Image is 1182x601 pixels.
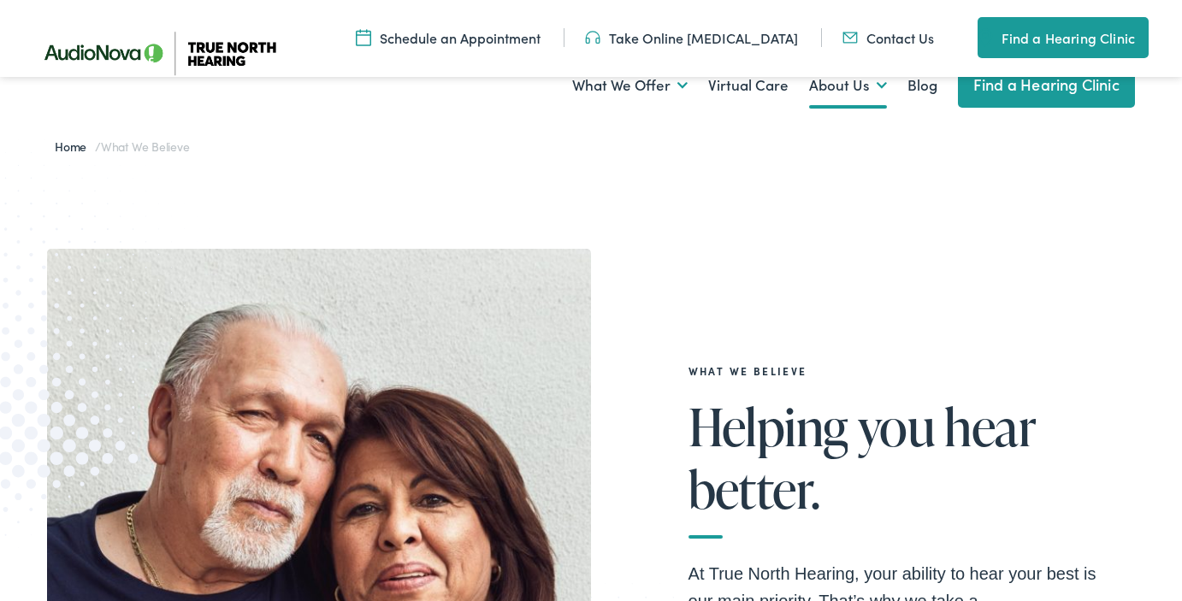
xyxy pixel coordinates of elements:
span: better. [689,461,820,517]
img: Headphones icon in color code ffb348 [585,28,600,47]
a: Blog [907,54,937,117]
a: Take Online [MEDICAL_DATA] [585,28,798,47]
a: Find a Hearing Clinic [978,17,1149,58]
span: hear [944,398,1036,455]
a: About Us [809,54,887,117]
a: Contact Us [842,28,934,47]
a: Schedule an Appointment [356,28,541,47]
h2: What We Believe [689,365,1099,377]
a: Find a Hearing Clinic [958,62,1135,108]
a: Virtual Care [708,54,789,117]
span: you [858,398,935,455]
a: What We Offer [572,54,688,117]
img: Mail icon in color code ffb348, used for communication purposes [842,28,858,47]
img: Icon symbolizing a calendar in color code ffb348 [356,28,371,47]
span: Helping [689,398,848,455]
img: utility icon [978,27,993,48]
